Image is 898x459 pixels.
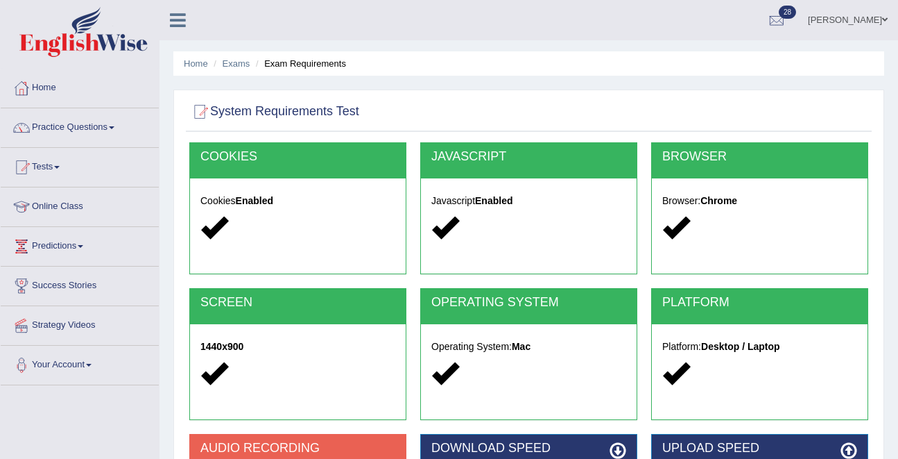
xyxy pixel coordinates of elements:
a: Practice Questions [1,108,159,143]
h2: SCREEN [200,296,395,310]
strong: Chrome [700,195,737,206]
h2: System Requirements Test [189,101,359,122]
h2: OPERATING SYSTEM [431,296,626,310]
h2: COOKIES [200,150,395,164]
a: Predictions [1,227,159,262]
a: Your Account [1,346,159,381]
span: 28 [779,6,796,19]
li: Exam Requirements [252,57,346,70]
h2: JAVASCRIPT [431,150,626,164]
h5: Operating System: [431,342,626,352]
strong: Enabled [475,195,512,206]
a: Home [1,69,159,103]
h2: UPLOAD SPEED [662,442,857,456]
h5: Browser: [662,196,857,206]
a: Success Stories [1,267,159,301]
a: Strategy Videos [1,306,159,341]
h2: AUDIO RECORDING [200,442,395,456]
a: Home [184,58,208,69]
h5: Platform: [662,342,857,352]
strong: Enabled [236,195,273,206]
h2: DOWNLOAD SPEED [431,442,626,456]
a: Tests [1,148,159,183]
strong: Desktop / Laptop [701,341,780,352]
strong: 1440x900 [200,341,243,352]
a: Exams [223,58,250,69]
strong: Mac [512,341,530,352]
h2: PLATFORM [662,296,857,310]
a: Online Class [1,187,159,222]
h5: Cookies [200,196,395,206]
h2: BROWSER [662,150,857,164]
h5: Javascript [431,196,626,206]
